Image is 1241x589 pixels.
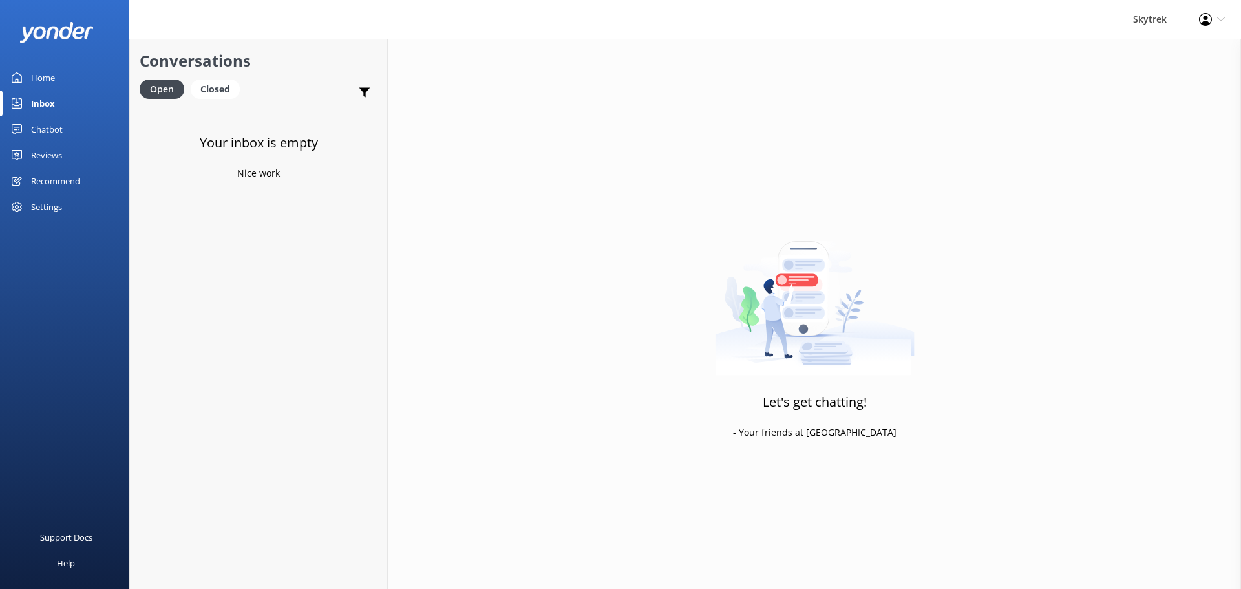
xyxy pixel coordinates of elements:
[40,524,92,550] div: Support Docs
[715,214,915,376] img: artwork of a man stealing a conversation from at giant smartphone
[31,168,80,194] div: Recommend
[763,392,867,412] h3: Let's get chatting!
[200,133,318,153] h3: Your inbox is empty
[31,142,62,168] div: Reviews
[31,65,55,91] div: Home
[57,550,75,576] div: Help
[31,116,63,142] div: Chatbot
[733,425,896,440] p: - Your friends at [GEOGRAPHIC_DATA]
[31,194,62,220] div: Settings
[140,81,191,96] a: Open
[191,81,246,96] a: Closed
[140,48,377,73] h2: Conversations
[191,80,240,99] div: Closed
[19,22,94,43] img: yonder-white-logo.png
[140,80,184,99] div: Open
[31,91,55,116] div: Inbox
[237,166,280,180] p: Nice work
